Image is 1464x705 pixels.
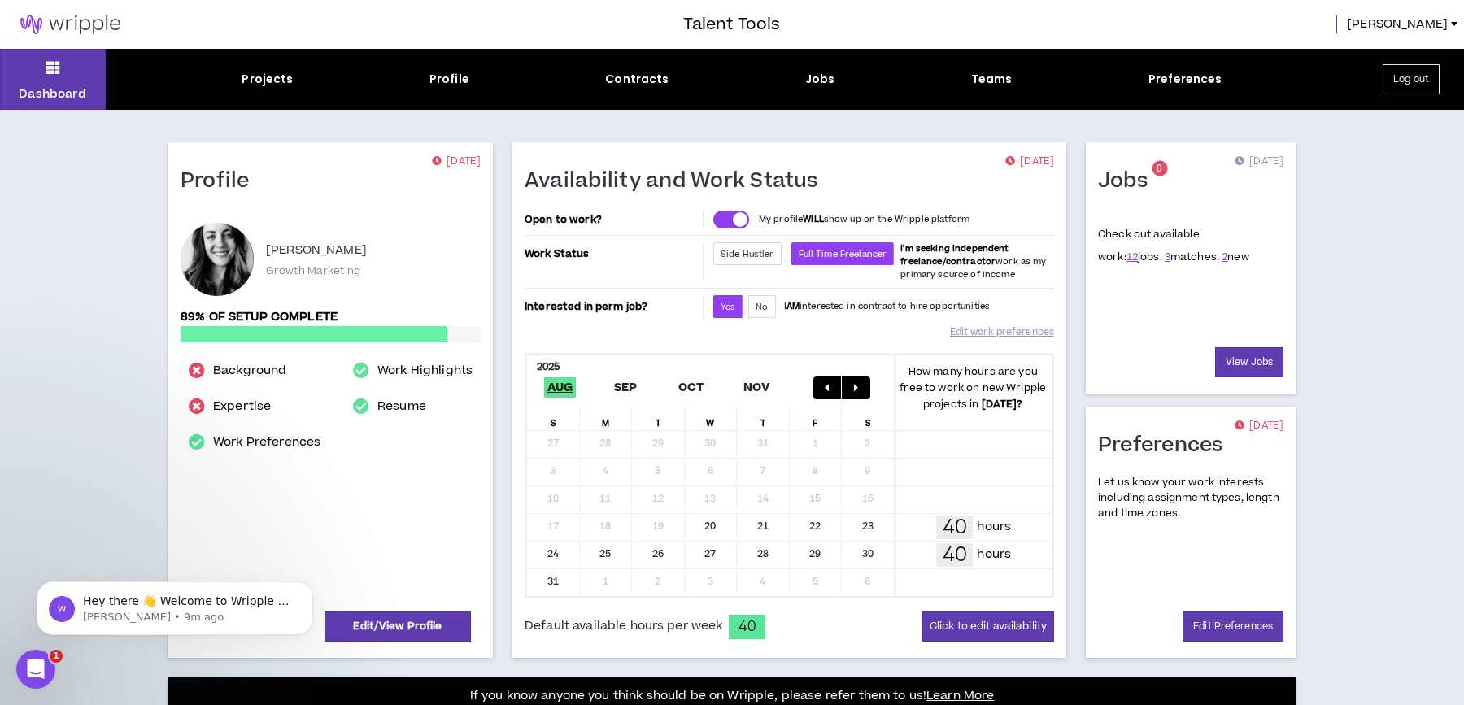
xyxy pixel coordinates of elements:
span: Default available hours per week [525,617,722,635]
iframe: Intercom notifications message [12,547,338,661]
button: Log out [1383,64,1440,94]
a: Edit Preferences [1183,611,1283,642]
div: T [632,406,685,430]
p: Open to work? [525,213,699,226]
p: [PERSON_NAME] [266,241,367,260]
a: Background [213,361,286,381]
a: 12 [1126,250,1138,264]
div: M [580,406,633,430]
p: Check out available work: [1098,227,1249,264]
p: Interested in perm job? [525,295,699,318]
p: 89% of setup complete [181,308,481,326]
div: Jobs [805,71,835,88]
p: Work Status [525,242,699,265]
div: Krystal M. [181,223,254,296]
span: jobs. [1126,250,1162,264]
div: W [685,406,738,430]
p: Let us know your work interests including assignment types, length and time zones. [1098,475,1283,522]
a: Expertise [213,397,271,416]
h1: Jobs [1098,168,1160,194]
span: Nov [740,377,773,398]
a: Work Highlights [377,361,473,381]
sup: 8 [1152,161,1167,176]
div: Projects [242,71,293,88]
p: hours [977,546,1011,564]
p: I interested in contract to hire opportunities [784,300,991,313]
p: hours [977,518,1011,536]
span: Oct [675,377,708,398]
p: [DATE] [1235,154,1283,170]
div: Preferences [1148,71,1222,88]
h1: Profile [181,168,262,194]
span: No [756,301,768,313]
span: new [1222,250,1249,264]
b: 2025 [537,359,560,374]
div: F [790,406,843,430]
p: [DATE] [1235,418,1283,434]
span: matches. [1165,250,1219,264]
span: Yes [721,301,735,313]
a: View Jobs [1215,347,1283,377]
span: 1 [50,650,63,663]
a: Edit work preferences [950,318,1054,346]
div: T [737,406,790,430]
span: Sep [611,377,641,398]
strong: AM [786,300,800,312]
div: Contracts [605,71,669,88]
span: work as my primary source of income [900,242,1046,281]
a: Resume [377,397,426,416]
h1: Availability and Work Status [525,168,830,194]
span: [PERSON_NAME] [1347,15,1448,33]
b: I'm seeking independent freelance/contractor [900,242,1009,268]
iframe: Intercom live chat [16,650,55,689]
a: Edit/View Profile [325,611,471,642]
a: Work Preferences [213,433,320,452]
p: Dashboard [19,85,86,102]
b: [DATE] ? [982,397,1023,411]
a: 2 [1222,250,1227,264]
h3: Talent Tools [683,12,780,37]
div: Teams [971,71,1013,88]
p: How many hours are you free to work on new Wripple projects in [895,363,1052,412]
p: My profile show up on the Wripple platform [759,213,969,226]
strong: WILL [803,213,824,225]
h1: Preferences [1098,433,1235,459]
span: Aug [544,377,577,398]
div: S [842,406,895,430]
span: 8 [1157,162,1162,176]
p: [DATE] [1005,154,1054,170]
p: [DATE] [432,154,481,170]
div: S [527,406,580,430]
button: Click to edit availability [922,611,1054,642]
a: 3 [1165,250,1170,264]
div: Profile [429,71,469,88]
p: Growth Marketing [266,263,360,278]
span: Side Hustler [721,248,774,260]
a: Learn More [926,687,994,704]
